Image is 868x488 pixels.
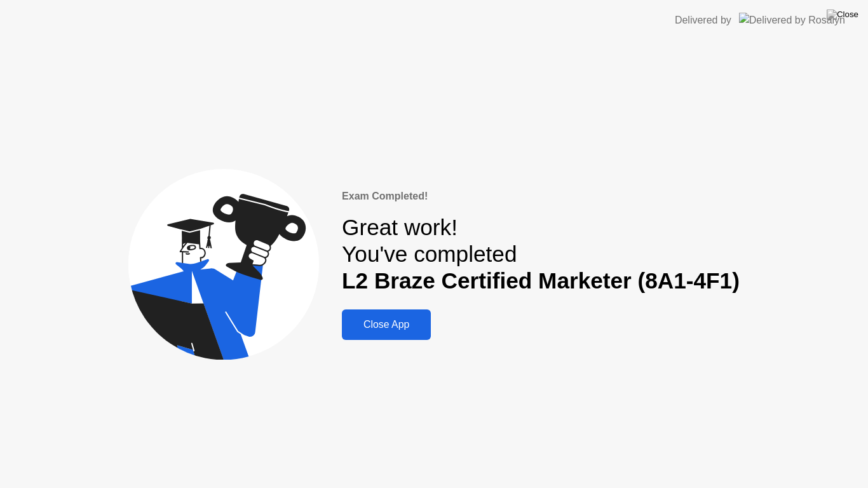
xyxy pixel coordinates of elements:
div: Great work! You've completed [342,214,740,295]
div: Delivered by [675,13,731,28]
b: L2 Braze Certified Marketer (8A1-4F1) [342,268,740,293]
div: Exam Completed! [342,189,740,204]
img: Close [827,10,858,20]
img: Delivered by Rosalyn [739,13,845,27]
div: Close App [346,319,427,330]
button: Close App [342,309,431,340]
